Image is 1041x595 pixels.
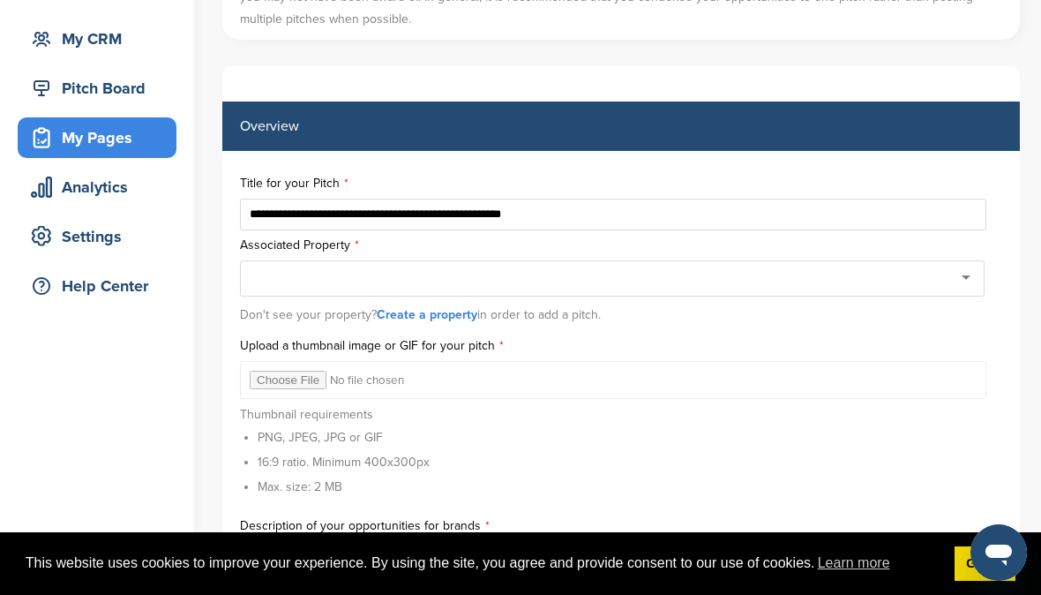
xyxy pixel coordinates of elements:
a: Create a property [377,307,477,322]
label: Upload a thumbnail image or GIF for your pitch [240,340,1002,352]
div: Help Center [26,270,176,302]
a: Help Center [18,266,176,306]
div: Thumbnail requirements [240,408,430,502]
label: Description of your opportunities for brands [240,520,1002,532]
div: Analytics [26,171,176,203]
label: Associated Property [240,239,1002,252]
a: learn more about cookies [815,550,893,576]
span: This website uses cookies to improve your experience. By using the site, you agree and provide co... [26,550,940,576]
a: My Pages [18,117,176,158]
a: My CRM [18,19,176,59]
label: Title for your Pitch [240,177,1002,190]
a: Pitch Board [18,68,176,109]
li: PNG, JPEG, JPG or GIF [258,428,430,447]
a: Analytics [18,167,176,207]
div: My CRM [26,23,176,55]
div: Don't see your property? in order to add a pitch. [240,299,1002,331]
iframe: Button to launch messaging window [970,524,1027,581]
div: Pitch Board [26,72,176,104]
div: My Pages [26,122,176,154]
li: Max. size: 2 MB [258,478,430,496]
a: dismiss cookie message [955,546,1015,582]
li: 16:9 ratio. Minimum 400x300px [258,453,430,471]
a: Settings [18,216,176,257]
label: Overview [240,119,299,133]
div: Settings [26,221,176,252]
